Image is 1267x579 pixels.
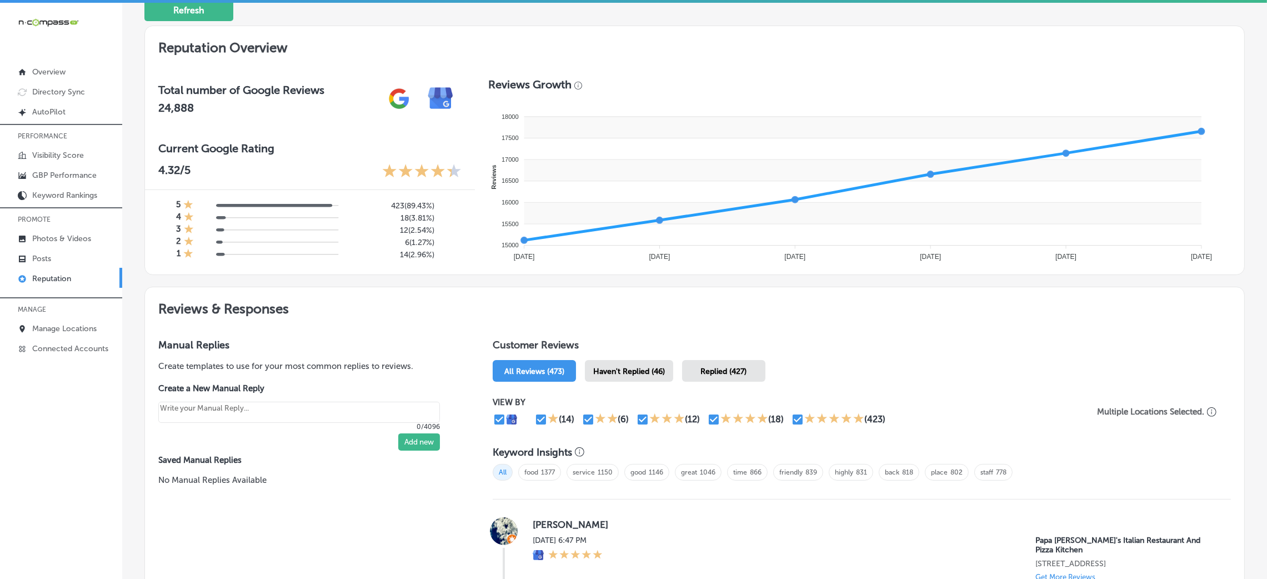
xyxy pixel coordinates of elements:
span: Replied (427) [700,367,747,376]
div: 1 Star [184,224,194,236]
p: VIEW BY [493,397,1083,407]
div: 1 Star [184,236,194,248]
span: All Reviews (473) [504,367,564,376]
h4: 3 [176,224,181,236]
textarea: Create your Quick Reply [158,402,440,423]
h5: 423 ( 89.43% ) [348,201,435,211]
h5: 6 ( 1.27% ) [348,238,435,247]
div: 4.32 Stars [382,163,462,181]
tspan: [DATE] [649,253,670,261]
a: 1150 [598,468,613,476]
img: gPZS+5FD6qPJAAAAABJRU5ErkJggg== [378,78,420,119]
div: 1 Star [183,199,193,212]
h1: Customer Reviews [493,339,1231,356]
div: 5 Stars [548,550,603,562]
p: AutoPilot [32,107,66,117]
p: Visibility Score [32,151,84,160]
h2: Reviews & Responses [145,287,1244,326]
tspan: 17000 [502,156,519,163]
a: friendly [779,468,803,476]
label: [DATE] 6:47 PM [533,536,603,545]
h4: 4 [176,212,181,224]
tspan: [DATE] [1055,253,1076,261]
div: (6) [618,414,629,425]
label: [PERSON_NAME] [533,519,1213,530]
h4: 2 [176,236,181,248]
img: e7ababfa220611ac49bdb491a11684a6.png [420,78,462,119]
p: Overview [32,67,66,77]
tspan: 17500 [502,134,519,141]
h3: Keyword Insights [493,446,572,458]
h5: 12 ( 2.54% ) [348,226,435,235]
p: Photos & Videos [32,234,91,243]
tspan: [DATE] [1191,253,1212,261]
p: 6200 N Atlantic Ave [1035,559,1213,568]
a: great [681,468,697,476]
p: Posts [32,254,51,263]
p: Directory Sync [32,87,85,97]
p: 4.32 /5 [158,163,191,181]
h5: 14 ( 2.96% ) [348,250,435,259]
div: 3 Stars [649,413,685,426]
label: Create a New Manual Reply [158,383,440,393]
tspan: 18000 [502,113,519,120]
tspan: [DATE] [784,253,805,261]
p: Keyword Rankings [32,191,97,200]
tspan: [DATE] [513,253,534,261]
p: 0/4096 [158,423,440,431]
img: 660ab0bf-5cc7-4cb8-ba1c-48b5ae0f18e60NCTV_CLogo_TV_Black_-500x88.png [18,17,79,28]
h3: Current Google Rating [158,142,462,155]
div: (423) [864,414,885,425]
tspan: [DATE] [920,253,941,261]
h5: 18 ( 3.81% ) [348,213,435,223]
div: (18) [768,414,784,425]
a: service [573,468,595,476]
a: place [931,468,948,476]
tspan: 15500 [502,221,519,227]
a: highly [835,468,853,476]
a: 778 [996,468,1006,476]
div: (12) [685,414,700,425]
a: staff [980,468,993,476]
tspan: 15000 [502,242,519,248]
p: Papa Vito's Italian Restaurant And Pizza Kitchen [1035,536,1213,555]
p: Connected Accounts [32,344,108,353]
a: 1146 [649,468,663,476]
text: Reviews [490,165,497,189]
span: All [493,464,513,481]
div: 4 Stars [720,413,768,426]
a: 831 [856,468,867,476]
p: No Manual Replies Available [158,474,457,486]
h2: 24,888 [158,101,324,114]
span: Haven't Replied (46) [593,367,665,376]
a: 1046 [700,468,715,476]
tspan: 16000 [502,199,519,206]
p: Reputation [32,274,71,283]
div: 2 Stars [595,413,618,426]
a: 1377 [541,468,555,476]
h2: Reputation Overview [145,26,1244,64]
h4: 1 [177,248,181,261]
a: food [524,468,538,476]
div: (14) [559,414,574,425]
a: 818 [902,468,913,476]
tspan: 16500 [502,177,519,184]
div: 5 Stars [804,413,864,426]
h3: Total number of Google Reviews [158,83,324,97]
p: Create templates to use for your most common replies to reviews. [158,360,457,372]
h3: Manual Replies [158,339,457,351]
a: good [630,468,646,476]
a: 839 [805,468,817,476]
a: back [885,468,899,476]
a: 802 [950,468,963,476]
label: Saved Manual Replies [158,455,457,465]
p: Manage Locations [32,324,97,333]
div: 1 Star [184,212,194,224]
h3: Reviews Growth [488,78,572,91]
div: 1 Star [548,413,559,426]
p: Multiple Locations Selected. [1097,407,1204,417]
a: time [733,468,747,476]
p: GBP Performance [32,171,97,180]
a: 866 [750,468,762,476]
h4: 5 [176,199,181,212]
